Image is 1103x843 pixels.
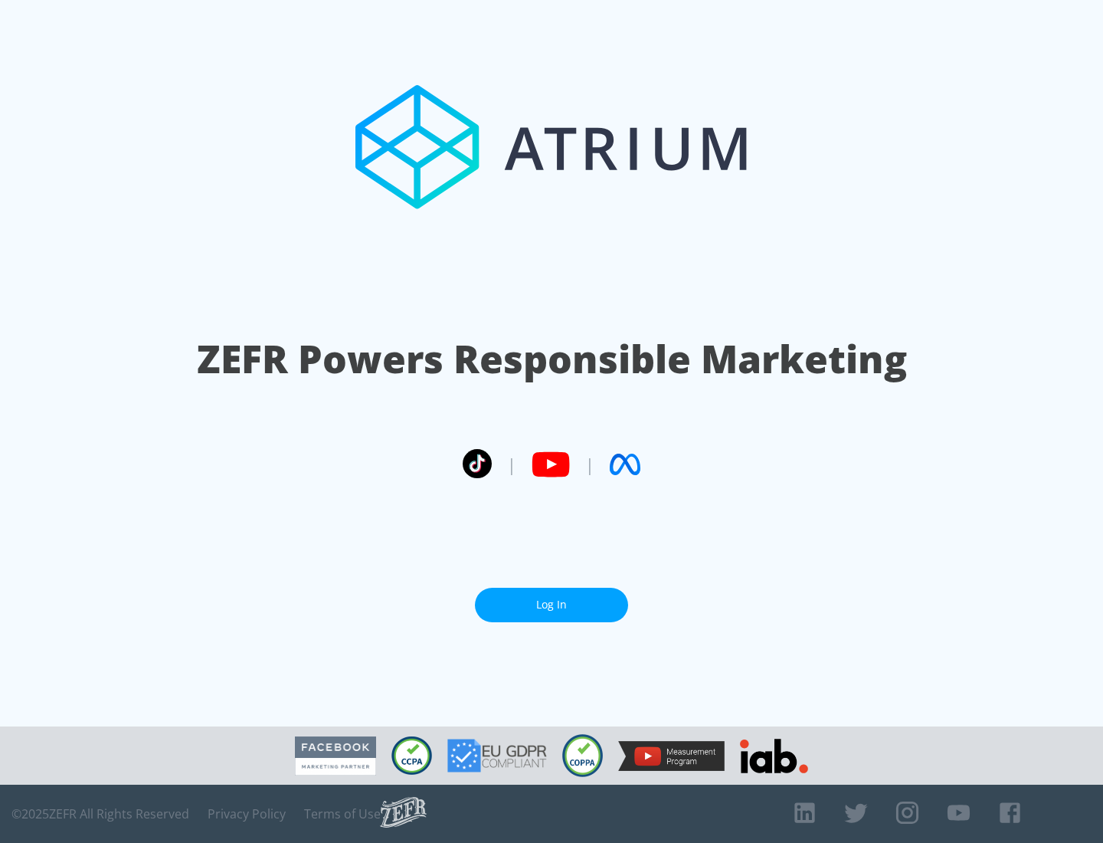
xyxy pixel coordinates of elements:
span: | [507,453,516,476]
a: Privacy Policy [208,806,286,822]
span: | [585,453,594,476]
img: CCPA Compliant [391,736,432,775]
a: Terms of Use [304,806,381,822]
img: GDPR Compliant [447,739,547,772]
h1: ZEFR Powers Responsible Marketing [197,333,907,385]
img: Facebook Marketing Partner [295,736,376,776]
a: Log In [475,588,628,622]
img: IAB [740,739,808,773]
img: COPPA Compliant [562,734,603,777]
span: © 2025 ZEFR All Rights Reserved [11,806,189,822]
img: YouTube Measurement Program [618,741,725,771]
